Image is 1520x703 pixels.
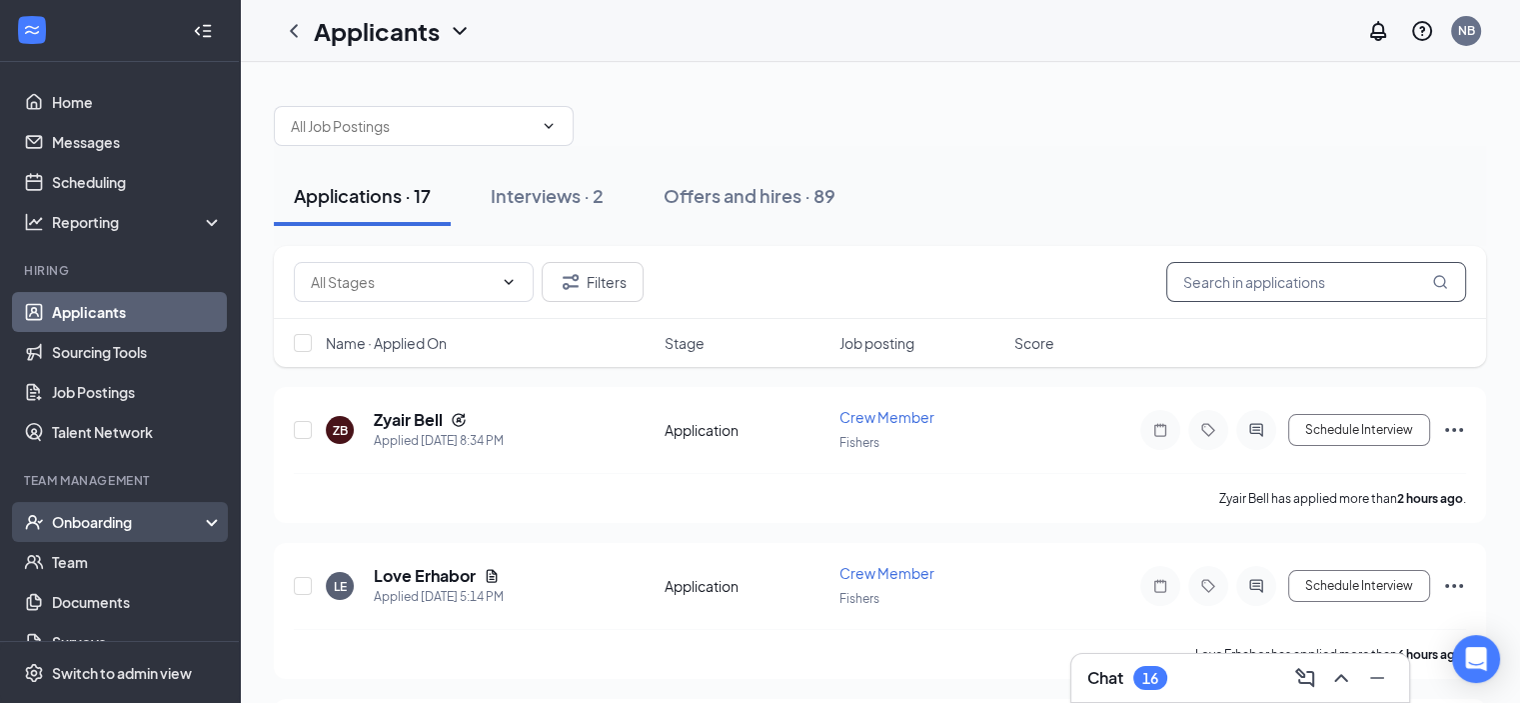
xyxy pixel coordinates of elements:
input: All Job Postings [291,115,533,137]
div: ZB [333,422,348,439]
span: Fishers [839,435,879,450]
button: Filter Filters [542,262,644,302]
a: Scheduling [52,162,223,202]
button: Schedule Interview [1288,414,1430,446]
div: 16 [1142,670,1158,687]
input: All Stages [311,271,493,293]
button: ComposeMessage [1289,662,1321,694]
h5: Zyair Bell [374,409,443,431]
span: Score [1014,333,1054,353]
svg: ActiveChat [1244,422,1268,438]
h5: Love Erhabor [374,565,476,587]
svg: MagnifyingGlass [1432,274,1448,290]
div: Interviews · 2 [491,183,604,208]
span: Crew Member [839,408,934,426]
svg: Notifications [1366,19,1390,43]
svg: Ellipses [1442,418,1466,442]
b: 2 hours ago [1397,491,1463,506]
a: Home [52,82,223,122]
svg: QuestionInfo [1410,19,1434,43]
div: LE [334,578,347,595]
input: Search in applications [1166,262,1466,302]
svg: ChevronDown [541,118,557,134]
a: Messages [52,122,223,162]
span: Crew Member [839,564,934,582]
div: Switch to admin view [52,663,192,683]
a: Team [52,542,223,582]
div: Hiring [24,262,219,279]
div: Offers and hires · 89 [664,183,835,208]
a: Job Postings [52,372,223,412]
svg: Tag [1196,422,1220,438]
p: Zyair Bell has applied more than . [1219,490,1466,507]
svg: Filter [559,270,583,294]
div: Applied [DATE] 8:34 PM [374,431,504,451]
svg: ActiveChat [1244,578,1268,594]
button: Schedule Interview [1288,570,1430,602]
svg: Minimize [1365,666,1389,690]
div: Team Management [24,472,219,489]
div: Onboarding [52,512,206,532]
a: Talent Network [52,412,223,452]
div: NB [1458,22,1475,39]
button: Minimize [1361,662,1393,694]
svg: ChevronUp [1329,666,1353,690]
span: Stage [665,333,705,353]
h3: Chat [1087,667,1123,689]
p: Love Erhabor has applied more than . [1195,646,1466,663]
svg: Document [484,568,500,584]
svg: Settings [24,663,44,683]
svg: UserCheck [24,512,44,532]
svg: ChevronLeft [282,19,306,43]
button: ChevronUp [1325,662,1357,694]
svg: WorkstreamLogo [22,20,42,40]
a: Documents [52,582,223,622]
svg: Analysis [24,212,44,232]
div: Application [665,420,827,440]
h1: Applicants [314,14,440,48]
svg: ChevronDown [501,274,517,290]
span: Name · Applied On [326,333,447,353]
div: Application [665,576,827,596]
svg: ChevronDown [448,19,472,43]
a: Surveys [52,622,223,662]
svg: Ellipses [1442,574,1466,598]
svg: Tag [1196,578,1220,594]
svg: ComposeMessage [1293,666,1317,690]
span: Fishers [839,591,879,606]
div: Open Intercom Messenger [1452,635,1500,683]
div: Applied [DATE] 5:14 PM [374,587,504,607]
a: Applicants [52,292,223,332]
svg: Reapply [451,412,467,428]
div: Reporting [52,212,224,232]
svg: Collapse [193,21,213,41]
svg: Note [1148,422,1172,438]
div: Applications · 17 [294,183,431,208]
svg: Note [1148,578,1172,594]
a: Sourcing Tools [52,332,223,372]
span: Job posting [839,333,914,353]
b: 6 hours ago [1397,647,1463,662]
